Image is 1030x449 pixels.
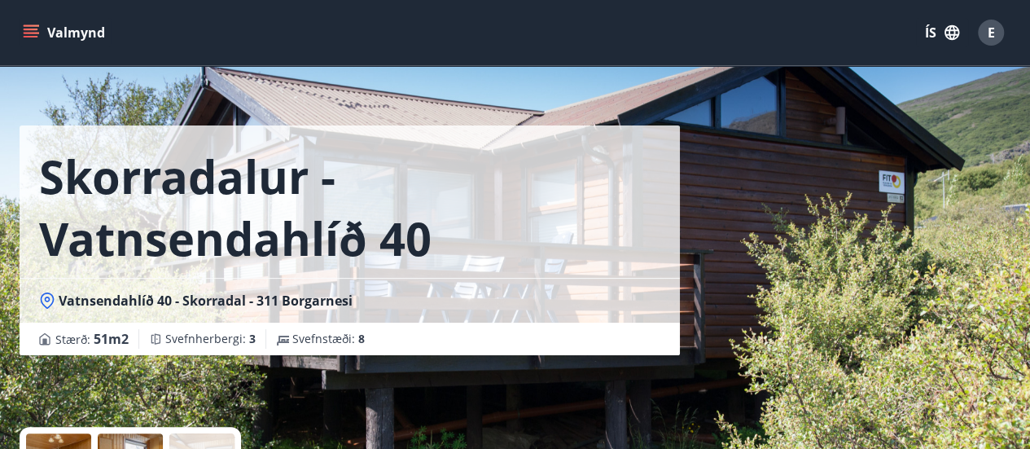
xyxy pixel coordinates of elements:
h1: Skorradalur - Vatnsendahlíð 40 [39,145,660,269]
span: 8 [358,331,365,346]
span: 3 [249,331,256,346]
button: E [971,13,1010,52]
span: Stærð : [55,329,129,349]
span: Svefnstæði : [292,331,365,347]
span: Svefnherbergi : [165,331,256,347]
span: E [988,24,995,42]
span: Vatnsendahlíð 40 - Skorradal - 311 Borgarnesi [59,292,353,310]
button: ÍS [916,18,968,47]
button: menu [20,18,112,47]
span: 51 m2 [94,330,129,348]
